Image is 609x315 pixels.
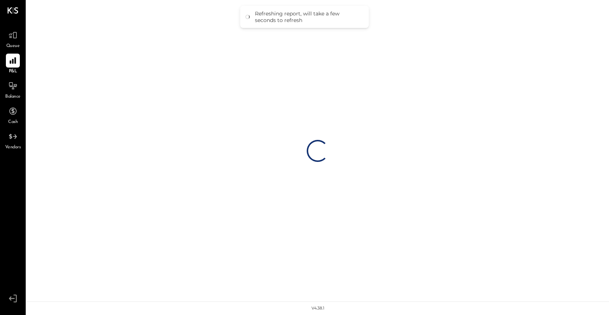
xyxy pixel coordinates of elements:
[5,144,21,151] span: Vendors
[0,79,25,100] a: Balance
[9,68,17,75] span: P&L
[8,119,18,126] span: Cash
[5,94,21,100] span: Balance
[311,305,324,311] div: v 4.38.1
[0,28,25,50] a: Queue
[6,43,20,50] span: Queue
[0,104,25,126] a: Cash
[0,130,25,151] a: Vendors
[0,54,25,75] a: P&L
[255,10,361,23] div: Refreshing report, will take a few seconds to refresh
